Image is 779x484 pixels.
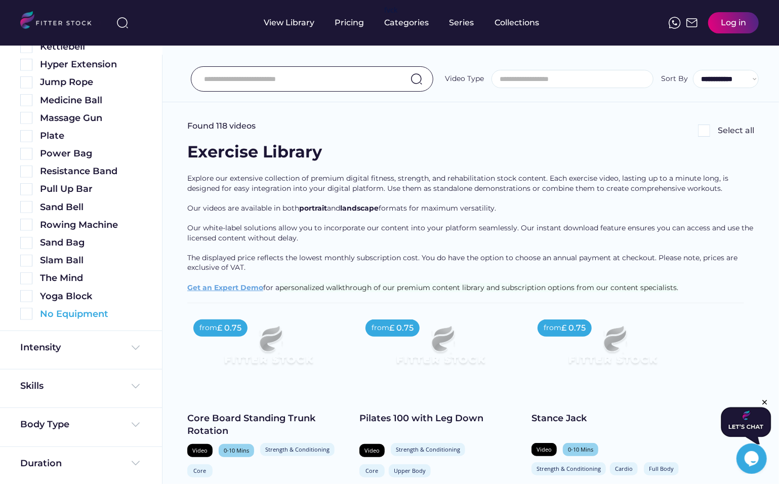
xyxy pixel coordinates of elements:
div: Plate [40,130,142,142]
img: Rectangle%205126.svg [20,76,32,89]
img: Rectangle%205126.svg [20,201,32,213]
div: Video [537,446,552,453]
span: landscape [340,204,379,213]
div: Body Type [20,418,69,431]
div: from [372,323,389,333]
iframe: chat widget [721,398,771,445]
img: search-normal.svg [411,73,423,85]
span: and [327,204,340,213]
div: Full Body [649,465,674,472]
img: Rectangle%205126.svg [20,183,32,195]
img: Rectangle%205126.svg [20,219,32,231]
div: Collections [495,17,540,28]
div: Core Board Standing Trunk Rotation [187,412,349,437]
div: Slam Ball [40,254,142,267]
div: from [544,323,561,333]
div: Series [449,17,475,28]
img: Rectangle%205126.svg [20,59,32,71]
span: The displayed price reflects the lowest monthly subscription cost. You do have the option to choo... [187,253,740,272]
div: Video [364,447,380,454]
img: search-normal%203.svg [116,17,129,29]
img: LOGO.svg [20,11,100,32]
img: Frame%2079%20%281%29.svg [548,313,677,386]
img: Rectangle%205126.svg [20,41,32,53]
div: Duration [20,457,62,470]
div: Skills [20,380,46,392]
img: Frame%2079%20%281%29.svg [203,313,333,386]
div: Upper Body [394,467,426,474]
a: Get an Expert Demo [187,283,263,292]
img: Frame%20%284%29.svg [130,419,142,431]
div: Log in [721,17,746,28]
div: 0-10 Mins [224,447,249,454]
div: Medicine Ball [40,94,142,107]
div: Core [192,467,208,474]
div: Hyper Extension [40,58,142,71]
img: Rectangle%205126.svg [20,130,32,142]
img: Rectangle%205126.svg [698,125,710,137]
img: Rectangle%205126.svg [20,308,32,320]
span: personalized walkthrough of our premium content library and subscription options from our content... [279,283,678,292]
div: Strength & Conditioning [265,446,330,453]
span: Our videos are available in both [187,204,299,213]
div: Power Bag [40,147,142,160]
img: Frame%20%284%29.svg [130,457,142,469]
span: portrait [299,204,327,213]
div: Massage Gun [40,112,142,125]
img: Frame%20%284%29.svg [130,342,142,354]
img: meteor-icons_whatsapp%20%281%29.svg [669,17,681,29]
img: Rectangle%205126.svg [20,290,32,302]
img: Frame%20%284%29.svg [130,380,142,392]
img: Rectangle%205126.svg [20,112,32,124]
div: £ 0.75 [389,322,414,334]
img: Frame%2051.svg [686,17,698,29]
img: Rectangle%205126.svg [20,237,32,249]
span: Explore our extensive collection of premium digital fitness, strength, and rehabilitation stock c... [187,174,730,193]
span: formats for maximum versatility. [379,204,496,213]
div: Pricing [335,17,364,28]
div: The Mind [40,272,142,285]
div: for a [187,174,754,303]
div: from [199,323,217,333]
div: View Library [264,17,315,28]
div: Categories [385,17,429,28]
div: Intensity [20,341,61,354]
div: Strength & Conditioning [537,465,601,472]
img: Rectangle%205126.svg [20,148,32,160]
div: Stance Jack [531,412,693,425]
div: Core [364,467,380,474]
div: Cardio [615,465,633,472]
div: Sort By [661,74,688,84]
div: Sand Bell [40,201,142,214]
div: Found 118 videos [187,120,256,132]
div: Video [192,447,208,454]
img: Rectangle%205126.svg [20,166,32,178]
div: £ 0.75 [217,322,241,334]
div: Yoga Block [40,290,142,303]
div: Sand Bag [40,236,142,249]
div: Video Type [445,74,484,84]
div: £ 0.75 [561,322,586,334]
div: Resistance Band [40,165,142,178]
iframe: chat widget [736,443,769,474]
div: Strength & Conditioning [396,446,460,453]
img: Frame%2079%20%281%29.svg [376,313,505,386]
div: Pilates 100 with Leg Down [359,412,521,425]
div: Rowing Machine [40,219,142,231]
span: Our white-label solutions allow you to incorporate our content into your platform seamlessly. Our... [187,223,755,243]
div: Kettlebell [40,41,142,53]
div: Pull Up Bar [40,183,142,195]
div: No Equipment [40,308,142,320]
div: Exercise Library [187,141,322,164]
img: Rectangle%205126.svg [20,272,32,285]
div: 0-10 Mins [568,446,593,453]
img: Rectangle%205126.svg [20,94,32,106]
div: Jump Rope [40,76,142,89]
div: Select all [718,125,754,136]
div: fvck [385,5,398,15]
img: Rectangle%205126.svg [20,255,32,267]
